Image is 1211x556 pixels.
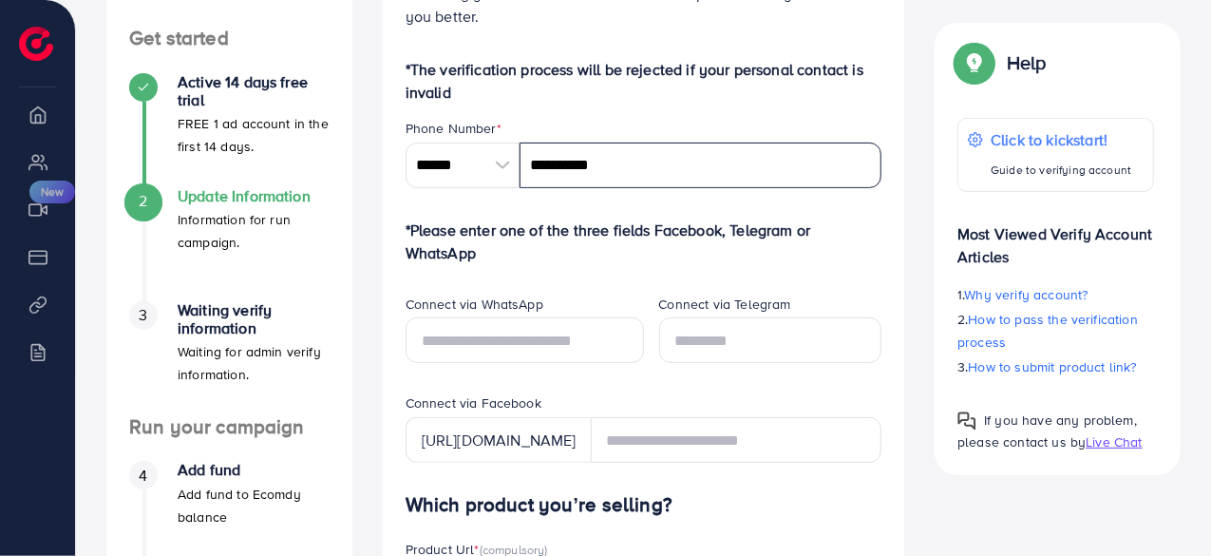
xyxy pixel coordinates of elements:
span: 2 [139,190,147,212]
li: Update Information [106,187,352,301]
p: 2. [957,308,1154,354]
label: Connect via WhatsApp [406,295,543,314]
p: Information for run campaign. [178,208,330,254]
h4: Run your campaign [106,415,352,439]
p: Click to kickstart! [991,128,1131,151]
p: 3. [957,355,1154,378]
span: Live Chat [1086,432,1142,451]
span: How to submit product link? [969,357,1137,376]
p: Help [1007,51,1047,74]
img: Popup guide [957,412,976,431]
h4: Waiting verify information [178,301,330,337]
p: Guide to verifying account [991,159,1131,182]
p: *Please enter one of the three fields Facebook, Telegram or WhatsApp [406,219,882,264]
h4: Add fund [178,461,330,479]
img: logo [19,27,53,61]
p: 1. [957,283,1154,306]
h4: Get started [106,27,352,50]
img: Popup guide [957,46,992,80]
li: Waiting verify information [106,301,352,415]
h4: Active 14 days free trial [178,73,330,109]
div: [URL][DOMAIN_NAME] [406,417,592,463]
h4: Which product you’re selling? [406,493,882,517]
iframe: Chat [1130,470,1197,542]
label: Connect via Telegram [659,295,791,314]
span: 3 [139,304,147,326]
p: Add fund to Ecomdy balance [178,483,330,528]
p: FREE 1 ad account in the first 14 days. [178,112,330,158]
span: If you have any problem, please contact us by [957,411,1137,451]
span: 4 [139,465,147,487]
label: Connect via Facebook [406,393,541,412]
label: Phone Number [406,119,501,138]
p: Waiting for admin verify information. [178,340,330,386]
span: How to pass the verification process [957,310,1138,352]
p: *The verification process will be rejected if your personal contact is invalid [406,58,882,104]
span: Why verify account? [965,285,1088,304]
li: Active 14 days free trial [106,73,352,187]
p: Most Viewed Verify Account Articles [957,207,1154,268]
h4: Update Information [178,187,330,205]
